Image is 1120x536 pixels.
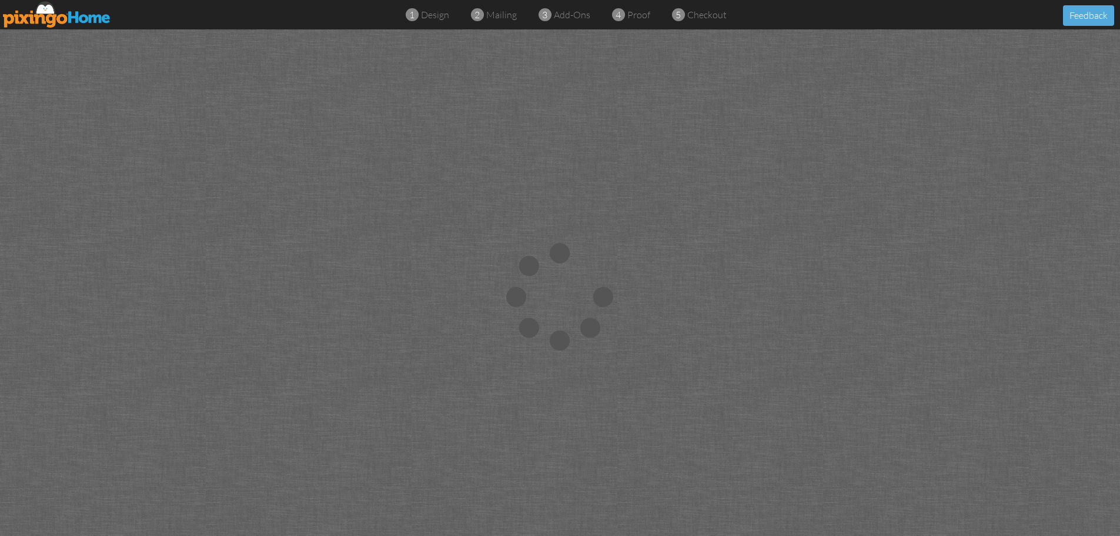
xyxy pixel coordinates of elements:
span: 5 [676,8,681,22]
span: 3 [542,8,547,22]
img: pixingo logo [3,1,111,28]
span: 1 [409,8,414,22]
span: 4 [616,8,621,22]
span: mailing [486,9,517,21]
span: 2 [474,8,480,22]
span: design [421,9,449,21]
button: Feedback [1063,5,1114,26]
span: proof [627,9,650,21]
span: add-ons [554,9,590,21]
span: checkout [687,9,727,21]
